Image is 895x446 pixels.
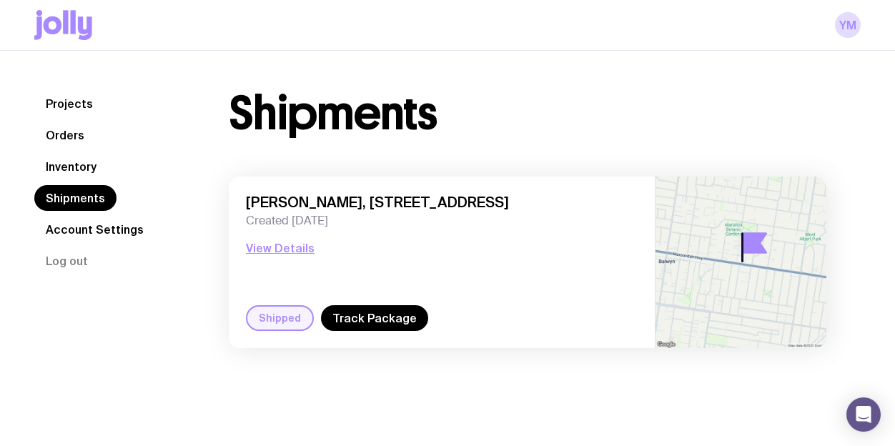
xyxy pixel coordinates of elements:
span: Created [DATE] [246,214,638,228]
a: Shipments [34,185,117,211]
a: Projects [34,91,104,117]
span: [PERSON_NAME], [STREET_ADDRESS] [246,194,638,211]
a: YM [835,12,861,38]
img: staticmap [656,177,826,348]
a: Account Settings [34,217,155,242]
a: Inventory [34,154,108,179]
button: View Details [246,239,315,257]
div: Shipped [246,305,314,331]
button: Log out [34,248,99,274]
div: Open Intercom Messenger [846,397,881,432]
a: Track Package [321,305,428,331]
h1: Shipments [229,91,437,137]
a: Orders [34,122,96,148]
